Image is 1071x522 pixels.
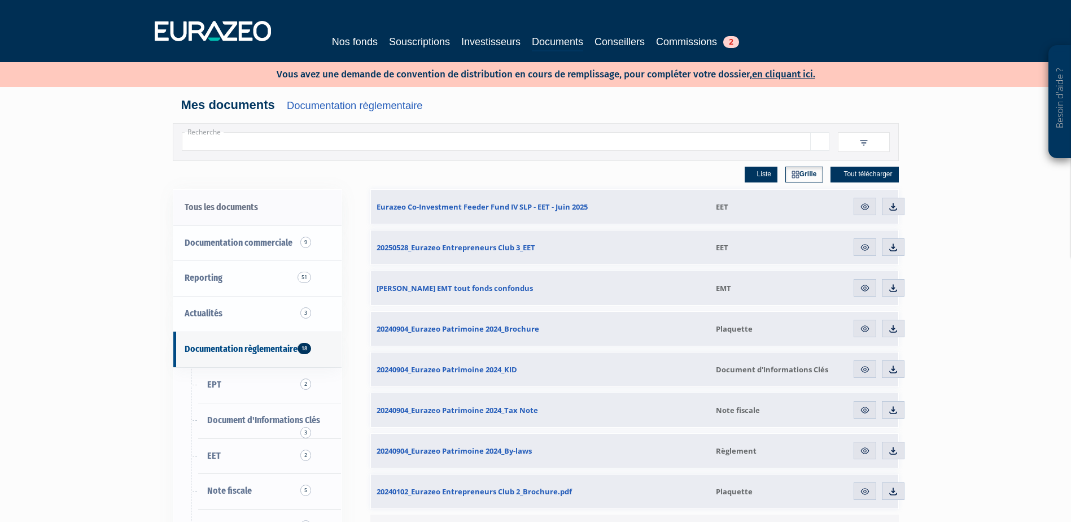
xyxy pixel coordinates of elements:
[709,202,728,212] span: EET
[371,312,703,346] a: 20240904_Eurazeo Patrimoine 2024_Brochure
[185,237,292,248] span: Documentation commerciale
[181,98,890,112] h4: Mes documents
[371,393,703,427] a: 20240904_Eurazeo Patrimoine 2024_Tax Note
[377,446,532,456] span: 20240904_Eurazeo Patrimoine 2024_By-laws
[888,283,898,293] img: download.svg
[377,486,572,497] span: 20240102_Eurazeo Entrepreneurs Club 2_Brochure.pdf
[173,332,342,367] a: Documentation règlementaire 18
[300,450,311,461] span: 2
[860,486,870,497] img: eye.svg
[371,230,703,264] a: 20250528_Eurazeo Entrepreneurs Club 3_EET
[207,485,252,496] span: Note fiscale
[709,446,757,456] span: Règlement
[860,405,870,415] img: eye.svg
[860,364,870,375] img: eye.svg
[709,283,731,293] span: EMT
[185,308,222,319] span: Actualités
[709,486,753,497] span: Plaquette
[207,415,320,425] span: Document d'Informations Clés
[377,283,533,293] span: [PERSON_NAME] EMT tout fonds confondus
[888,405,898,415] img: download.svg
[244,65,815,81] p: Vous avez une demande de convention de distribution en cours de remplissage, pour compléter votre...
[860,283,870,293] img: eye.svg
[377,364,517,375] span: 20240904_Eurazeo Patrimoine 2024_KID
[389,34,450,50] a: Souscriptions
[709,405,760,415] span: Note fiscale
[332,34,378,50] a: Nos fonds
[185,343,298,354] span: Documentation règlementaire
[301,307,312,319] span: 3
[792,171,799,179] img: grid.svg
[173,225,342,261] a: Documentation commerciale 9
[286,99,422,111] a: Documentation règlementaire
[723,36,739,48] span: 2
[377,324,539,334] span: 20240904_Eurazeo Patrimoine 2024_Brochure
[785,167,823,182] a: Grille
[860,446,870,456] img: eye.svg
[371,271,703,305] a: [PERSON_NAME] EMT tout fonds confondus
[371,434,703,468] a: 20240904_Eurazeo Patrimoine 2024_By-laws
[185,272,222,283] span: Reporting
[155,21,271,41] img: 1732889491-logotype_eurazeo_blanc_rvb.png
[752,68,815,80] a: en cliquant ici.
[860,242,870,253] img: eye.svg
[299,343,312,354] span: 18
[299,272,312,283] span: 51
[532,34,583,51] a: Documents
[888,324,898,334] img: download.svg
[371,353,703,386] a: 20240904_Eurazeo Patrimoine 2024_KID
[860,202,870,212] img: eye.svg
[377,405,538,415] span: 20240904_Eurazeo Patrimoine 2024_Tax Note
[709,324,753,334] span: Plaquette
[173,260,342,296] a: Reporting 51
[173,403,342,438] a: Document d'Informations Clés3
[594,34,645,50] a: Conseillers
[301,237,312,248] span: 9
[888,486,898,497] img: download.svg
[173,296,342,332] a: Actualités 3
[173,367,342,403] a: EPT2
[1053,51,1066,153] p: Besoin d'aide ?
[371,475,703,508] a: 20240102_Eurazeo Entrepreneurs Club 2_Brochure.pdf
[371,190,703,224] a: Eurazeo Co-Investment Feeder Fund IV SLP - EET - Juin 2025
[300,427,311,438] span: 3
[173,190,342,225] a: Tous les documents
[207,379,221,390] span: EPT
[709,364,828,375] span: Document d'Informations Clés
[377,202,588,212] span: Eurazeo Co-Investment Feeder Fund IV SLP - EET - Juin 2025
[888,364,898,375] img: download.svg
[860,324,870,334] img: eye.svg
[182,132,811,151] input: Recherche
[888,242,898,253] img: download.svg
[888,446,898,456] img: download.svg
[709,242,728,253] span: EET
[207,450,221,461] span: EET
[656,34,739,50] a: Commissions2
[377,242,535,253] span: 20250528_Eurazeo Entrepreneurs Club 3_EET
[300,485,311,496] span: 5
[173,438,342,474] a: EET2
[830,167,898,182] a: Tout télécharger
[888,202,898,212] img: download.svg
[173,473,342,509] a: Note fiscale5
[859,138,869,148] img: filter.svg
[300,379,311,390] span: 2
[745,167,777,182] a: Liste
[461,34,521,50] a: Investisseurs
